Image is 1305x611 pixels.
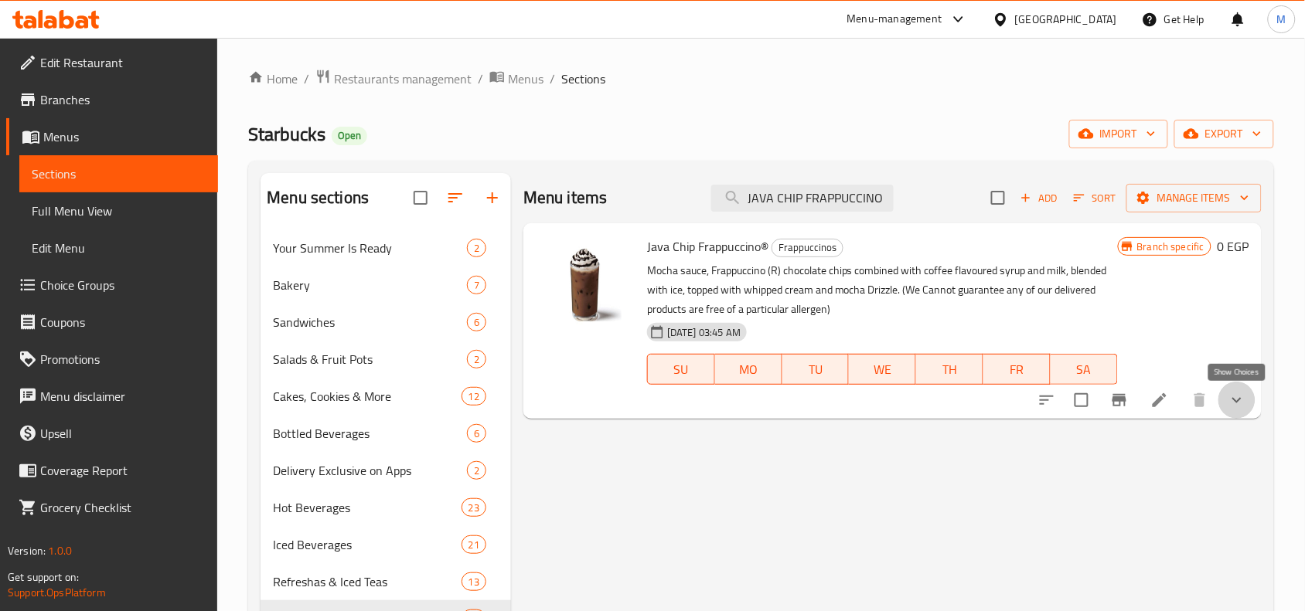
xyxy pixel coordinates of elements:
[267,186,369,209] h2: Menu sections
[261,489,511,526] div: Hot Beverages23
[261,526,511,563] div: Iced Beverages21
[261,452,511,489] div: Delivery Exclusive on Apps2
[437,179,474,216] span: Sort sections
[6,489,218,526] a: Grocery Checklist
[647,354,715,385] button: SU
[1014,186,1064,210] button: Add
[6,266,218,304] a: Choice Groups
[32,202,206,220] span: Full Menu View
[40,276,206,294] span: Choice Groups
[273,535,461,554] span: Iced Beverages
[6,81,218,118] a: Branches
[6,452,218,489] a: Coverage Report
[6,341,218,378] a: Promotions
[8,541,46,561] span: Version:
[1139,188,1249,208] span: Manage items
[1065,384,1098,416] span: Select to update
[40,53,206,72] span: Edit Restaurant
[468,241,486,256] span: 2
[6,304,218,341] a: Coupons
[990,358,1044,381] span: FR
[273,350,467,368] div: Salads & Fruit Pots
[1051,354,1118,385] button: SA
[6,378,218,415] a: Menu disclaimer
[1277,11,1286,28] span: M
[248,70,298,88] a: Home
[19,229,218,266] a: Edit Menu
[782,354,850,385] button: TU
[404,182,437,214] span: Select all sections
[40,424,206,443] span: Upsell
[40,90,206,109] span: Branches
[467,276,486,294] div: items
[248,69,1274,89] nav: breadcrumb
[315,69,472,89] a: Restaurants management
[468,352,486,367] span: 2
[1014,186,1064,210] span: Add item
[721,358,776,381] span: MO
[468,315,486,330] span: 6
[523,186,608,209] h2: Menu items
[922,358,977,381] span: TH
[508,70,543,88] span: Menus
[1070,186,1120,210] button: Sort
[468,463,486,478] span: 2
[1018,189,1060,207] span: Add
[40,498,206,517] span: Grocery Checklist
[273,572,461,591] span: Refreshas & Iced Teas
[273,424,467,443] span: Bottled Beverages
[478,70,483,88] li: /
[462,501,486,515] span: 23
[32,165,206,183] span: Sections
[304,70,309,88] li: /
[1218,236,1249,257] h6: 0 EGP
[1028,382,1065,419] button: sort-choices
[715,354,782,385] button: MO
[332,127,367,145] div: Open
[1174,120,1274,148] button: export
[654,358,709,381] span: SU
[661,325,747,340] span: [DATE] 03:45 AM
[8,567,79,587] span: Get support on:
[1069,120,1168,148] button: import
[1187,124,1262,144] span: export
[855,358,910,381] span: WE
[1074,189,1116,207] span: Sort
[40,461,206,480] span: Coverage Report
[467,461,486,480] div: items
[273,313,467,331] span: Sandwiches
[273,387,461,406] span: Cakes, Cookies & More
[467,313,486,331] div: items
[982,182,1014,214] span: Select section
[334,70,472,88] span: Restaurants management
[462,538,486,552] span: 21
[1082,124,1156,144] span: import
[248,117,325,151] span: Starbucks
[847,10,942,29] div: Menu-management
[462,498,486,517] div: items
[261,415,511,452] div: Bottled Beverages6
[6,118,218,155] a: Menus
[1218,382,1256,419] button: show more
[273,276,467,294] span: Bakery
[789,358,843,381] span: TU
[467,239,486,257] div: items
[19,192,218,229] a: Full Menu View
[261,563,511,600] div: Refreshas & Iced Teas13
[647,235,768,258] span: Java Chip Frappuccino®
[1015,11,1117,28] div: [GEOGRAPHIC_DATA]
[261,266,511,304] div: Bakery7
[1064,186,1126,210] span: Sort items
[916,354,983,385] button: TH
[19,155,218,192] a: Sections
[1057,358,1112,381] span: SA
[462,535,486,554] div: items
[1181,382,1218,419] button: delete
[462,389,486,404] span: 12
[273,461,467,480] span: Delivery Exclusive on Apps
[261,341,511,378] div: Salads & Fruit Pots2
